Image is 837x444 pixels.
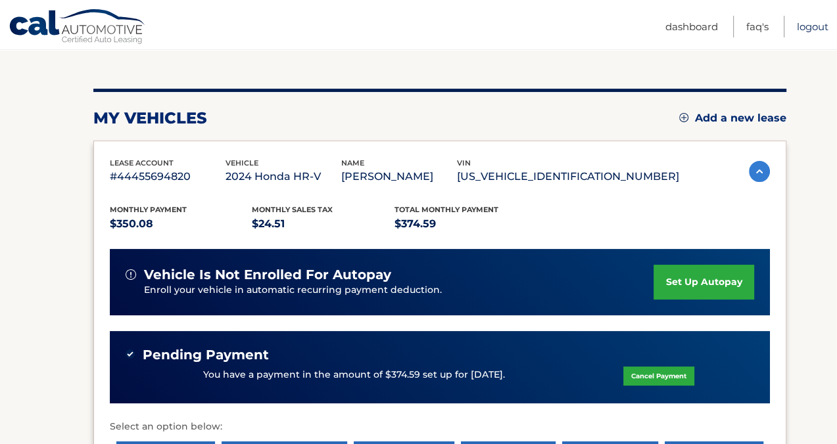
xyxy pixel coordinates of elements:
a: FAQ's [746,16,769,37]
span: Monthly Payment [110,205,187,214]
img: alert-white.svg [126,269,136,280]
h2: my vehicles [93,108,207,128]
img: accordion-active.svg [749,161,770,182]
span: vehicle [226,158,258,167]
a: Dashboard [665,16,718,37]
p: Select an option below: [110,419,770,435]
p: 2024 Honda HR-V [226,167,341,186]
a: Cancel Payment [623,366,694,386]
a: set up autopay [654,265,753,300]
p: $374.59 [395,215,537,233]
p: $24.51 [252,215,395,233]
a: Cal Automotive [9,9,147,47]
p: #44455694820 [110,167,226,186]
p: You have a payment in the amount of $374.59 set up for [DATE]. [203,368,505,382]
img: check-green.svg [126,349,135,359]
span: name [341,158,364,167]
p: [US_VEHICLE_IDENTIFICATION_NUMBER] [457,167,679,186]
span: lease account [110,158,174,167]
span: Monthly sales Tax [252,205,333,214]
p: $350.08 [110,215,252,233]
img: add.svg [679,113,688,122]
p: [PERSON_NAME] [341,167,457,186]
span: Pending Payment [143,347,269,363]
a: Logout [797,16,828,37]
span: vehicle is not enrolled for autopay [144,267,391,283]
p: Enroll your vehicle in automatic recurring payment deduction. [144,283,654,298]
span: Total Monthly Payment [395,205,498,214]
span: vin [457,158,471,167]
a: Add a new lease [679,112,786,125]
